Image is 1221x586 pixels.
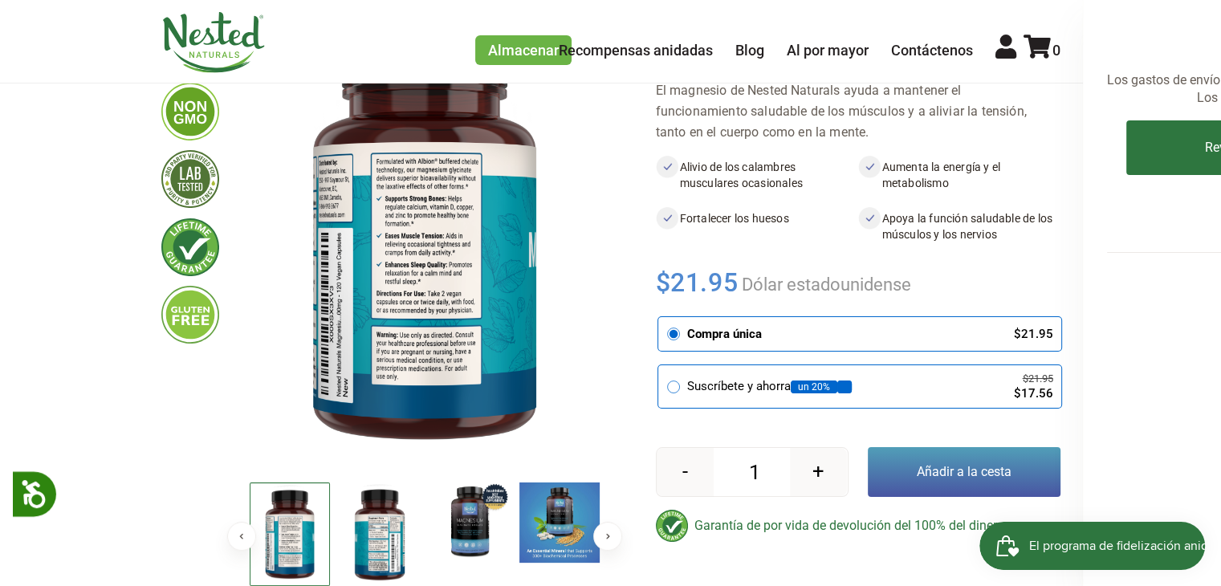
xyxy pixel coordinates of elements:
img: Naturales anidados [161,12,266,73]
font: El programa de fidelización anidado [50,14,250,33]
font: Aumenta la energía y el metabolismo [882,161,1001,189]
button: Añadir a la cesta [868,447,1060,497]
a: Recompensas anidadas [559,42,713,59]
font: Almacenar [488,42,559,59]
img: glicinato de magnesio [250,482,330,586]
iframe: Botón para abrir la ventana emergente del programa de fidelización [979,522,1205,570]
img: probado por terceros [161,150,219,208]
img: glicinato de magnesio [245,2,604,469]
button: Anterior [227,522,256,551]
img: sin gluten [161,286,219,344]
button: Próximo [593,522,622,551]
font: - [682,459,688,483]
img: badge-lifetimeguarantee-color.svg [656,510,688,542]
font: Garantía de por vida de devolución del 100% del dinero [694,518,1004,533]
img: libre de transgénicos [161,83,219,140]
button: + [790,448,847,496]
font: Apoya la función saludable de los músculos y los nervios [882,212,1053,241]
a: Blog [735,42,764,59]
button: - [657,448,714,496]
font: Alivio de los calambres musculares ocasionales [680,161,803,189]
font: 0 [1052,42,1060,59]
img: glicinato de magnesio [429,482,510,563]
img: garantía de por vida [161,218,219,276]
font: Dólar estadounidense [742,275,911,295]
img: glicinato de magnesio [519,482,600,563]
font: El magnesio de Nested Naturals ayuda a mantener el funcionamiento saludable de los músculos y a a... [656,83,1027,140]
a: Almacenar [475,35,572,65]
font: Añadir a la cesta [917,464,1011,479]
font: + [812,459,824,483]
a: 0 [1024,42,1060,59]
font: Fortalecer los huesos [680,212,789,225]
font: $21.95 [656,267,739,298]
a: Contáctenos [891,42,973,59]
a: Al por mayor [787,42,869,59]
